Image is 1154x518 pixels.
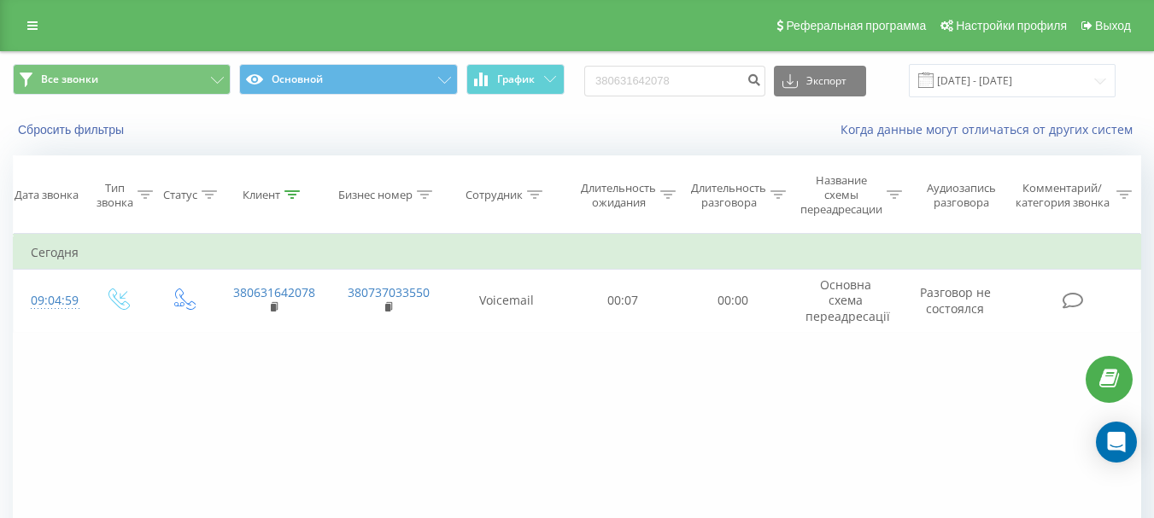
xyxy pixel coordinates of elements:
td: Основна схема переадресації [788,270,903,333]
span: Выход [1095,19,1131,32]
button: Основной [239,64,457,95]
div: Комментарий/категория звонка [1012,181,1112,210]
div: Аудиозапись разговора [918,181,1005,210]
a: Когда данные могут отличаться от других систем [841,121,1141,137]
div: Статус [163,188,197,202]
td: 00:00 [678,270,788,333]
div: Клиент [243,188,280,202]
td: 00:07 [568,270,678,333]
span: Все звонки [41,73,98,86]
div: Дата звонка [15,188,79,202]
div: Название схемы переадресации [800,173,882,217]
a: 380737033550 [348,284,430,300]
div: Бизнес номер [338,188,413,202]
div: Open Intercom Messenger [1096,422,1137,463]
div: 09:04:59 [31,284,67,317]
button: График [466,64,565,95]
span: Разговор не состоялся [920,284,991,316]
button: Все звонки [13,64,231,95]
input: Поиск по номеру [584,66,765,96]
td: Сегодня [14,236,1141,270]
div: Тип звонка [97,181,133,210]
button: Сбросить фильтры [13,122,132,137]
div: Длительность ожидания [581,181,656,210]
span: График [497,73,535,85]
div: Сотрудник [466,188,523,202]
span: Реферальная программа [786,19,926,32]
a: 380631642078 [233,284,315,300]
button: Экспорт [774,66,866,96]
span: Настройки профиля [956,19,1067,32]
td: Voicemail [445,270,568,333]
div: Длительность разговора [691,181,766,210]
